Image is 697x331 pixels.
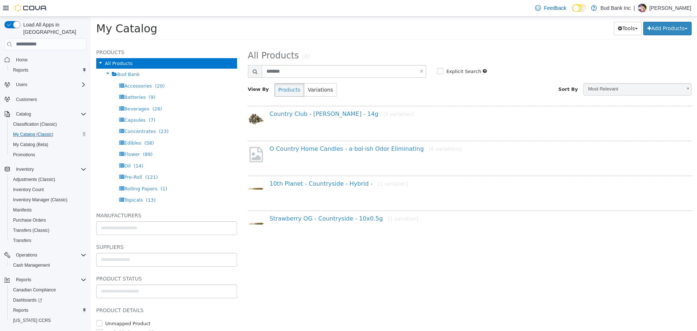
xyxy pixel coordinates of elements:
[13,287,56,293] span: Canadian Compliance
[157,199,174,215] img: 150
[493,66,601,79] a: Most Relevant
[1,80,89,90] button: Users
[532,1,569,15] a: Feedback
[16,82,27,88] span: Users
[43,146,53,152] span: (14)
[13,251,86,259] span: Operations
[179,164,317,170] a: 10th Planet - Countryside - Hybrid -[1 variation]
[179,94,323,101] a: Country Club - [PERSON_NAME] - 14g[1 variation]
[13,238,31,243] span: Transfers
[7,235,89,246] button: Transfers
[10,140,51,149] a: My Catalog (Beta)
[211,37,219,43] small: (4)
[13,110,34,118] button: Catalog
[13,217,46,223] span: Purchase Orders
[7,174,89,185] button: Adjustments (Classic)
[10,206,86,214] span: Manifests
[13,318,51,323] span: [US_STATE] CCRS
[10,261,53,270] a: Cash Management
[184,66,213,80] button: Products
[338,129,371,135] small: [6 variations]
[70,169,76,175] span: (1)
[58,101,64,106] span: (7)
[5,289,146,298] h5: Product Details
[33,89,58,95] span: Beverages
[53,124,63,129] span: (58)
[10,120,60,129] a: Classification (Classic)
[68,112,78,117] span: (23)
[638,4,647,12] div: Darren Lopes
[5,194,146,203] h5: Manufacturers
[16,111,31,117] span: Catalog
[10,316,86,325] span: Washington CCRS
[7,140,89,150] button: My Catalog (Beta)
[10,185,47,194] a: Inventory Count
[13,165,37,174] button: Inventory
[10,130,86,139] span: My Catalog (Classic)
[16,97,37,102] span: Customers
[13,121,57,127] span: Classification (Classic)
[13,132,53,137] span: My Catalog (Classic)
[7,225,89,235] button: Transfers (Classic)
[10,216,49,225] a: Purchase Orders
[10,175,86,184] span: Adjustments (Classic)
[7,305,89,315] button: Reports
[13,303,60,311] label: Unmapped Product
[7,195,89,205] button: Inventory Manager (Classic)
[55,181,65,186] span: (13)
[10,316,54,325] a: [US_STATE] CCRS
[7,185,89,195] button: Inventory Count
[10,286,59,294] a: Canadian Compliance
[13,55,86,64] span: Home
[13,275,34,284] button: Reports
[10,195,86,204] span: Inventory Manager (Classic)
[1,275,89,285] button: Reports
[13,165,86,174] span: Inventory
[13,110,86,118] span: Catalog
[10,296,86,304] span: Dashboards
[493,67,591,78] span: Most Relevant
[5,258,146,266] h5: Product Status
[293,94,323,100] small: [1 variation]
[13,227,49,233] span: Transfers (Classic)
[10,66,86,74] span: Reports
[7,260,89,270] button: Cash Management
[7,215,89,225] button: Purchase Orders
[649,4,691,12] p: [PERSON_NAME]
[33,169,66,175] span: Rolling Papers
[213,66,246,80] button: Variations
[54,158,67,163] span: (121)
[14,44,42,49] span: All Products
[10,306,86,315] span: Reports
[297,199,327,205] small: [1 variation]
[10,216,86,225] span: Purchase Orders
[468,70,487,75] span: Sort By
[10,150,38,159] a: Promotions
[10,236,34,245] a: Transfers
[5,31,146,40] h5: Products
[13,307,28,313] span: Reports
[16,57,28,63] span: Home
[13,152,35,158] span: Promotions
[7,295,89,305] a: Dashboards
[10,236,86,245] span: Transfers
[16,252,37,258] span: Operations
[52,135,62,140] span: (89)
[633,4,635,12] p: |
[10,140,86,149] span: My Catalog (Beta)
[553,5,601,19] button: Add Products
[20,21,86,36] span: Load All Apps in [GEOGRAPHIC_DATA]
[10,206,34,214] a: Manifests
[157,70,178,75] span: View By
[1,164,89,174] button: Inventory
[33,124,50,129] span: Edibles
[13,80,30,89] button: Users
[354,51,390,58] label: Explicit Search
[13,177,55,182] span: Adjustments (Classic)
[33,146,40,152] span: Oil
[33,101,55,106] span: Capsules
[62,89,72,95] span: (28)
[10,306,31,315] a: Reports
[7,150,89,160] button: Promotions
